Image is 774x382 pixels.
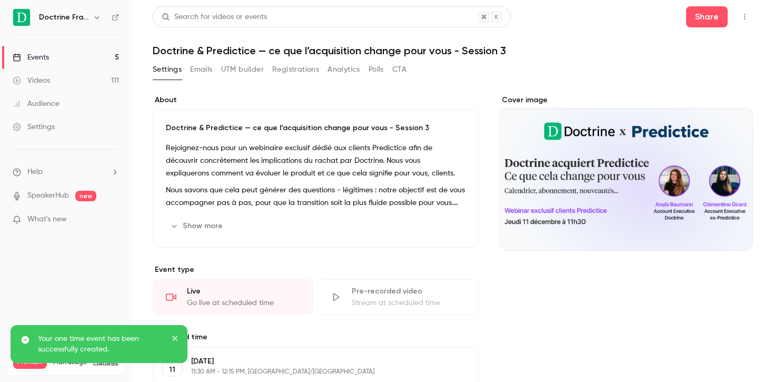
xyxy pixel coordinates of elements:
[221,61,264,78] button: UTM builder
[13,52,49,63] div: Events
[369,61,384,78] button: Polls
[166,218,229,234] button: Show more
[75,191,96,201] span: new
[352,298,465,308] div: Stream at scheduled time
[153,279,313,315] div: LiveGo live at scheduled time
[172,334,179,346] button: close
[166,123,465,133] p: Doctrine & Predictice — ce que l’acquisition change pour vous - Session 3
[190,61,212,78] button: Emails
[153,332,479,342] label: Date and time
[38,334,164,355] p: Your one time event has been successfully created.
[328,61,360,78] button: Analytics
[187,298,300,308] div: Go live at scheduled time
[153,265,479,275] p: Event type
[27,190,69,201] a: SpeakerHub
[153,44,753,57] h1: Doctrine & Predictice — ce que l’acquisition change pour vous - Session 3
[392,61,406,78] button: CTA
[500,95,753,251] section: Cover image
[13,122,55,132] div: Settings
[13,99,59,109] div: Audience
[317,279,478,315] div: Pre-recorded videoStream at scheduled time
[27,166,43,178] span: Help
[272,61,319,78] button: Registrations
[187,286,300,297] div: Live
[166,184,465,209] p: Nous savons que cela peut générer des questions - légitimes : notre objectif est de vous accompag...
[162,12,267,23] div: Search for videos or events
[13,9,30,26] img: Doctrine France
[352,286,465,297] div: Pre-recorded video
[686,6,728,27] button: Share
[27,214,67,225] span: What's new
[106,215,119,224] iframe: Noticeable Trigger
[39,12,88,23] h6: Doctrine France
[153,61,182,78] button: Settings
[153,95,479,105] label: About
[13,166,119,178] li: help-dropdown-opener
[13,75,50,86] div: Videos
[191,368,423,376] p: 11:30 AM - 12:15 PM, [GEOGRAPHIC_DATA]/[GEOGRAPHIC_DATA]
[500,95,753,105] label: Cover image
[166,142,465,180] p: Rejoignez-nous pour un webinaire exclusif dédié aux clients Predictice afin de découvrir concrète...
[191,356,423,367] p: [DATE]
